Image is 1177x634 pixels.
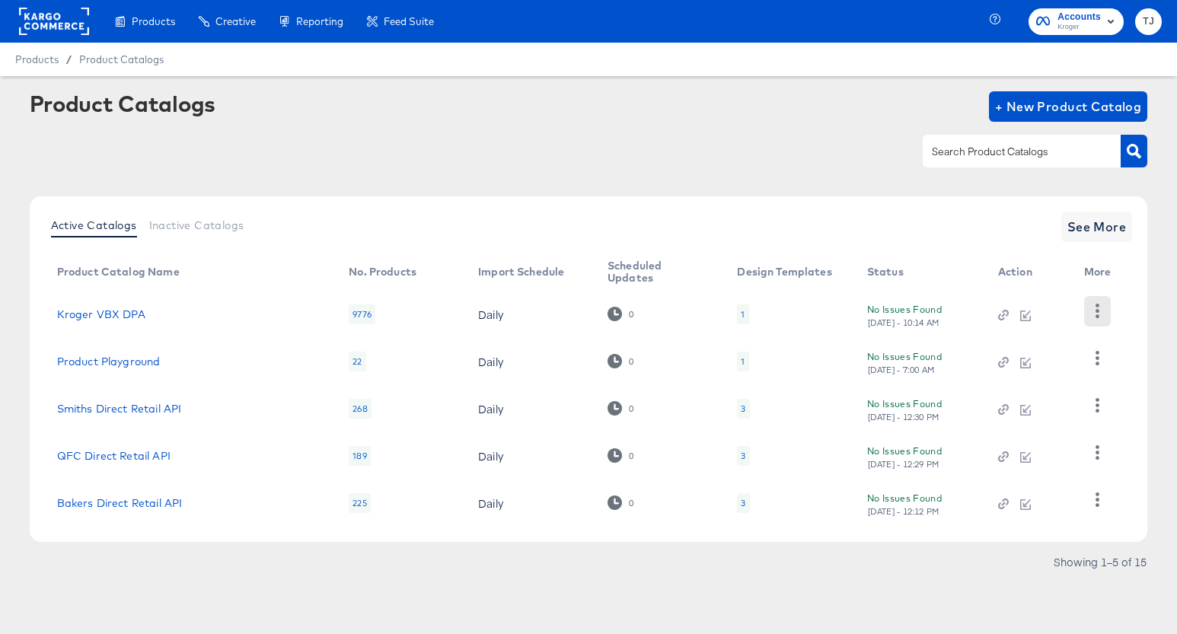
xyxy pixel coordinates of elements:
span: Feed Suite [384,15,434,27]
div: 0 [608,448,634,463]
div: 0 [608,307,634,321]
a: QFC Direct Retail API [57,450,171,462]
div: 268 [349,399,371,419]
button: TJ [1135,8,1162,35]
div: 0 [608,401,634,416]
button: + New Product Catalog [989,91,1148,122]
span: See More [1067,216,1127,237]
div: 1 [741,308,745,320]
div: 225 [349,493,370,513]
div: Scheduled Updates [608,260,707,284]
a: Product Playground [57,355,161,368]
div: 22 [349,352,365,371]
td: Daily [466,385,595,432]
div: 0 [608,495,634,510]
div: Product Catalogs [30,91,215,116]
input: Search Product Catalogs [929,143,1091,161]
div: 1 [737,304,748,324]
span: Accounts [1057,9,1101,25]
a: Smiths Direct Retail API [57,403,182,415]
div: No. Products [349,266,416,278]
div: 3 [737,399,749,419]
div: 0 [628,356,634,367]
a: Bakers Direct Retail API [57,497,183,509]
div: 0 [628,498,634,508]
div: 3 [737,493,749,513]
button: AccountsKroger [1029,8,1124,35]
button: See More [1061,212,1133,242]
span: / [59,53,79,65]
div: 3 [741,497,745,509]
div: Showing 1–5 of 15 [1053,556,1147,567]
div: 0 [628,309,634,320]
div: 3 [741,403,745,415]
td: Daily [466,291,595,338]
th: Action [986,254,1072,291]
a: Product Catalogs [79,53,164,65]
td: Daily [466,432,595,479]
span: Active Catalogs [51,219,137,231]
span: Creative [215,15,256,27]
td: Daily [466,479,595,527]
th: Status [855,254,986,291]
div: 1 [741,355,745,368]
span: Products [15,53,59,65]
div: Product Catalog Name [57,266,180,278]
div: 0 [628,403,634,414]
div: 0 [608,354,634,368]
span: Products [132,15,175,27]
div: 0 [628,451,634,461]
span: Inactive Catalogs [149,219,244,231]
span: TJ [1141,13,1156,30]
th: More [1072,254,1130,291]
a: Kroger VBX DPA [57,308,145,320]
span: Reporting [296,15,343,27]
div: 189 [349,446,370,466]
td: Daily [466,338,595,385]
div: 3 [741,450,745,462]
div: Design Templates [737,266,831,278]
div: Import Schedule [478,266,564,278]
span: + New Product Catalog [995,96,1142,117]
span: Kroger [1057,21,1101,33]
div: 1 [737,352,748,371]
div: 9776 [349,304,375,324]
div: 3 [737,446,749,466]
